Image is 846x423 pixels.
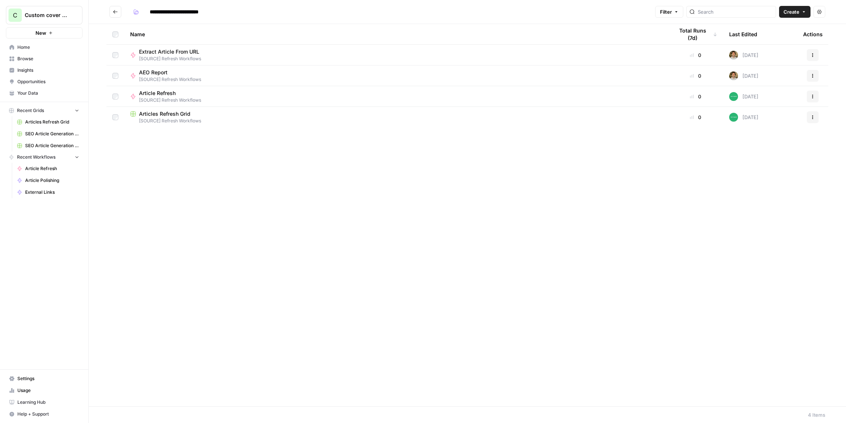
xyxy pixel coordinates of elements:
[729,71,738,80] img: 9peqd3ak2lieyojmlm10uxo82l57
[130,89,662,104] a: Article Refresh[SOURCE] Refresh Workflows
[25,189,79,196] span: External Links
[17,90,79,97] span: Your Data
[6,105,82,116] button: Recent Grids
[6,373,82,385] a: Settings
[803,24,823,44] div: Actions
[139,69,195,76] span: AEO Report
[729,24,757,44] div: Last Edited
[729,71,758,80] div: [DATE]
[25,142,79,149] span: SEO Article Generation Grid (Empathy)
[109,6,121,18] button: Go back
[14,163,82,175] a: Article Refresh
[674,51,717,59] div: 0
[17,78,79,85] span: Opportunities
[6,6,82,24] button: Workspace: Custom cover artworks
[6,396,82,408] a: Learning Hub
[6,408,82,420] button: Help + Support
[17,375,79,382] span: Settings
[130,48,662,62] a: Extract Article From URL[SOURCE] Refresh Workflows
[674,114,717,121] div: 0
[139,55,205,62] span: [SOURCE] Refresh Workflows
[729,92,738,101] img: wwg0kvabo36enf59sssm51gfoc5r
[674,72,717,79] div: 0
[25,11,70,19] span: Custom cover artworks
[13,11,17,20] span: C
[17,107,44,114] span: Recent Grids
[17,411,79,417] span: Help + Support
[698,8,773,16] input: Search
[130,69,662,83] a: AEO Report[SOURCE] Refresh Workflows
[14,140,82,152] a: SEO Article Generation Grid (Empathy)
[779,6,811,18] button: Create
[808,411,825,419] div: 4 Items
[17,399,79,406] span: Learning Hub
[729,92,758,101] div: [DATE]
[139,48,199,55] span: Extract Article From URL
[17,55,79,62] span: Browse
[14,186,82,198] a: External Links
[25,119,79,125] span: Articles Refresh Grid
[130,110,662,124] a: Articles Refresh Grid[SOURCE] Refresh Workflows
[14,116,82,128] a: Articles Refresh Grid
[130,24,662,44] div: Name
[784,8,799,16] span: Create
[729,51,738,60] img: 9peqd3ak2lieyojmlm10uxo82l57
[25,165,79,172] span: Article Refresh
[6,64,82,76] a: Insights
[729,51,758,60] div: [DATE]
[6,152,82,163] button: Recent Workflows
[6,27,82,38] button: New
[25,177,79,184] span: Article Polishing
[674,24,717,44] div: Total Runs (7d)
[674,93,717,100] div: 0
[660,8,672,16] span: Filter
[729,113,758,122] div: [DATE]
[729,113,738,122] img: wwg0kvabo36enf59sssm51gfoc5r
[6,87,82,99] a: Your Data
[35,29,46,37] span: New
[14,175,82,186] a: Article Polishing
[17,44,79,51] span: Home
[6,385,82,396] a: Usage
[17,67,79,74] span: Insights
[130,118,662,124] span: [SOURCE] Refresh Workflows
[139,110,190,118] span: Articles Refresh Grid
[6,53,82,65] a: Browse
[139,97,201,104] span: [SOURCE] Refresh Workflows
[6,76,82,88] a: Opportunities
[655,6,683,18] button: Filter
[6,41,82,53] a: Home
[17,154,55,160] span: Recent Workflows
[139,76,201,83] span: [SOURCE] Refresh Workflows
[25,131,79,137] span: SEO Article Generation Grid
[14,128,82,140] a: SEO Article Generation Grid
[17,387,79,394] span: Usage
[139,89,195,97] span: Article Refresh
